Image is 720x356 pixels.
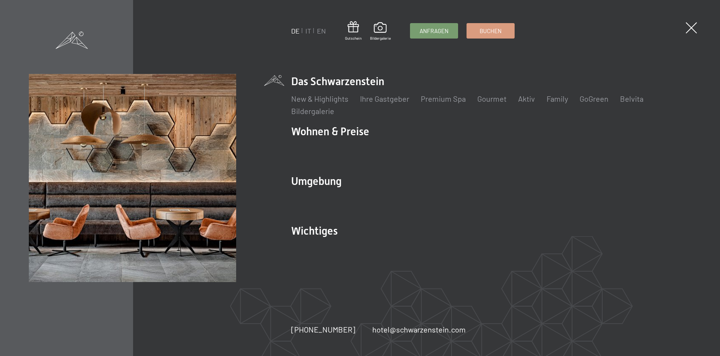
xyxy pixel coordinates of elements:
a: EN [317,27,326,35]
img: Wellnesshotels - Bar - Spieltische - Kinderunterhaltung [29,74,236,282]
span: Buchen [480,27,502,35]
a: Premium Spa [421,94,466,103]
a: Ihre Gastgeber [360,94,409,103]
span: Gutschein [345,35,362,41]
a: New & Highlights [291,94,348,103]
a: [PHONE_NUMBER] [291,324,355,335]
a: DE [291,27,300,35]
a: Anfragen [410,24,458,38]
a: Belvita [620,94,643,103]
a: Buchen [467,24,514,38]
a: Gourmet [477,94,507,103]
span: Anfragen [420,27,448,35]
a: hotel@schwarzenstein.com [372,324,466,335]
a: Aktiv [518,94,535,103]
a: Bildergalerie [291,106,334,116]
a: GoGreen [580,94,608,103]
a: IT [305,27,311,35]
span: Bildergalerie [370,35,391,41]
a: Bildergalerie [370,22,391,41]
a: Gutschein [345,21,362,41]
a: Family [547,94,568,103]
